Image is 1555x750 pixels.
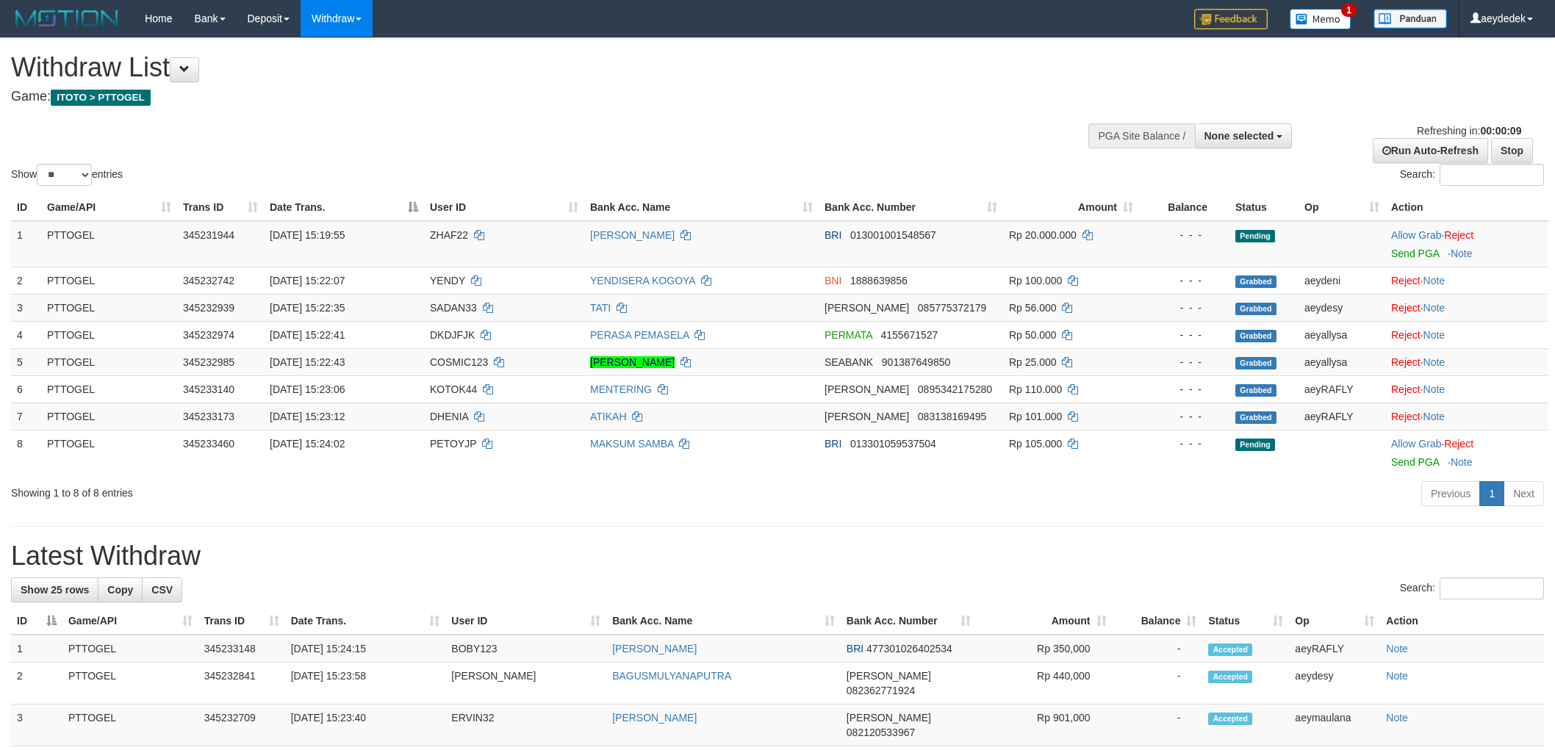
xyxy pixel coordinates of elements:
[1299,267,1385,294] td: aeydeni
[1444,438,1473,450] a: Reject
[1491,138,1533,163] a: Stop
[1113,607,1203,635] th: Balance: activate to sort column ascending
[62,704,198,746] td: PTTOGEL
[11,635,62,663] td: 1
[183,275,234,286] span: 345232742
[1289,704,1380,746] td: aeymaulana
[1202,607,1289,635] th: Status: activate to sort column ascending
[1009,275,1062,286] span: Rp 100.000
[1373,138,1488,163] a: Run Auto-Refresh
[1391,356,1421,368] a: Reject
[1235,230,1275,242] span: Pending
[1299,348,1385,375] td: aeyallysa
[11,164,123,186] label: Show entries
[198,663,285,704] td: 345232841
[430,438,476,450] span: PETOYJP
[1195,123,1293,148] button: None selected
[11,480,637,500] div: Showing 1 to 8 of 8 entries
[183,356,234,368] span: 345232985
[590,229,675,241] a: [PERSON_NAME]
[21,584,89,596] span: Show 25 rows
[430,356,488,368] span: COSMIC123
[1145,273,1224,288] div: - - -
[847,670,931,682] span: [PERSON_NAME]
[1391,456,1439,468] a: Send PGA
[41,348,177,375] td: PTTOGEL
[1289,607,1380,635] th: Op: activate to sort column ascending
[1385,221,1548,267] td: ·
[183,229,234,241] span: 345231944
[285,635,446,663] td: [DATE] 15:24:15
[11,430,41,475] td: 8
[285,607,446,635] th: Date Trans.: activate to sort column ascending
[850,229,936,241] span: Copy 013001001548567 to clipboard
[918,302,986,314] span: Copy 085775372179 to clipboard
[1235,330,1276,342] span: Grabbed
[1391,302,1421,314] a: Reject
[847,726,915,738] span: Copy 082120533967 to clipboard
[1400,164,1544,186] label: Search:
[183,438,234,450] span: 345233460
[1479,481,1504,506] a: 1
[1299,194,1385,221] th: Op: activate to sort column ascending
[1385,194,1548,221] th: Action
[1504,481,1544,506] a: Next
[1386,712,1408,724] a: Note
[1009,411,1062,422] span: Rp 101.000
[11,53,1022,82] h1: Withdraw List
[1385,375,1548,403] td: ·
[825,356,873,368] span: SEABANK
[1145,409,1224,424] div: - - -
[1423,356,1446,368] a: Note
[41,294,177,321] td: PTTOGEL
[11,221,41,267] td: 1
[1385,403,1548,430] td: ·
[445,663,606,704] td: [PERSON_NAME]
[825,329,872,341] span: PERMATA
[177,194,264,221] th: Trans ID: activate to sort column ascending
[430,302,477,314] span: SADAN33
[11,294,41,321] td: 3
[62,607,198,635] th: Game/API: activate to sort column ascending
[1440,577,1544,599] input: Search:
[285,704,446,746] td: [DATE] 15:23:40
[590,302,611,314] a: TATI
[1385,430,1548,475] td: ·
[1386,643,1408,655] a: Note
[590,438,674,450] a: MAKSUM SAMBA
[41,375,177,403] td: PTTOGEL
[1009,383,1062,395] span: Rp 110.000
[430,229,468,241] span: ZHAF22
[847,685,915,696] span: Copy 082362771924 to clipboard
[51,90,151,106] span: ITOTO > PTTOGEL
[98,577,143,602] a: Copy
[590,356,675,368] a: [PERSON_NAME]
[1289,635,1380,663] td: aeyRAFLY
[1423,329,1446,341] a: Note
[881,329,938,341] span: Copy 4155671527 to clipboard
[37,164,92,186] select: Showentries
[1423,383,1446,395] a: Note
[1113,704,1203,746] td: -
[590,329,689,341] a: PERASA PEMASELA
[11,194,41,221] th: ID
[1229,194,1299,221] th: Status
[1113,635,1203,663] td: -
[41,221,177,267] td: PTTOGEL
[270,329,345,341] span: [DATE] 15:22:41
[270,229,345,241] span: [DATE] 15:19:55
[183,383,234,395] span: 345233140
[1391,248,1439,259] a: Send PGA
[1204,130,1274,142] span: None selected
[1299,321,1385,348] td: aeyallysa
[445,704,606,746] td: ERVIN32
[11,375,41,403] td: 6
[1009,329,1057,341] span: Rp 50.000
[1451,456,1473,468] a: Note
[424,194,584,221] th: User ID: activate to sort column ascending
[107,584,133,596] span: Copy
[41,403,177,430] td: PTTOGEL
[825,275,841,286] span: BNI
[270,438,345,450] span: [DATE] 15:24:02
[1289,663,1380,704] td: aeydesy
